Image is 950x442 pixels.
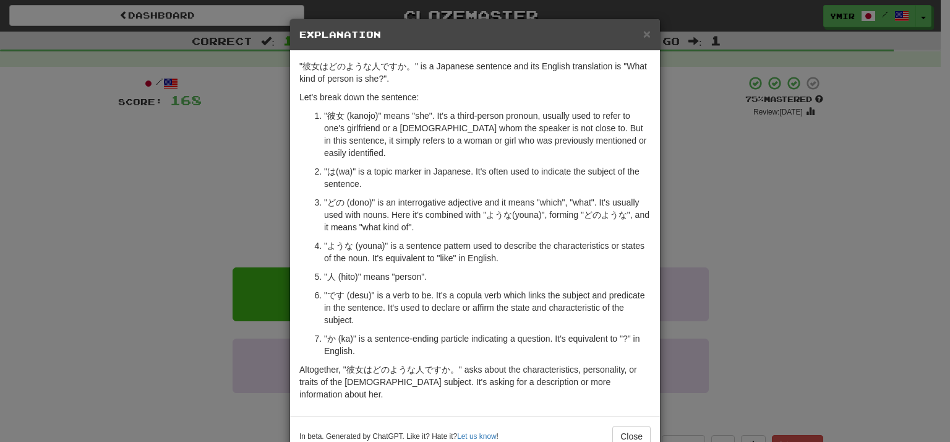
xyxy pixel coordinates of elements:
small: In beta. Generated by ChatGPT. Like it? Hate it? ! [299,431,499,442]
p: "は(wa)" is a topic marker in Japanese. It's often used to indicate the subject of the sentence. [324,165,651,190]
p: "ような (youna)" is a sentence pattern used to describe the characteristics or states of the noun. I... [324,240,651,264]
p: "彼女 (kanojo)" means "she". It's a third-person pronoun, usually used to refer to one's girlfriend... [324,110,651,159]
p: "か (ka)" is a sentence-ending particle indicating a question. It's equivalent to "?" in English. [324,332,651,357]
p: Let's break down the sentence: [299,91,651,103]
p: Altogether, "彼女はどのような人ですか。" asks about the characteristics, personality, or traits of the [DEMOGR... [299,363,651,401]
p: "彼女はどのような人ですか。" is a Japanese sentence and its English translation is "What kind of person is she?". [299,60,651,85]
button: Close [643,27,651,40]
span: × [643,27,651,41]
a: Let us know [457,432,496,441]
p: "どの (dono)" is an interrogative adjective and it means "which", "what". It's usually used with no... [324,196,651,233]
p: "です (desu)" is a verb to be. It's a copula verb which links the subject and predicate in the sent... [324,289,651,326]
h5: Explanation [299,28,651,41]
p: "人 (hito)" means "person". [324,271,651,283]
